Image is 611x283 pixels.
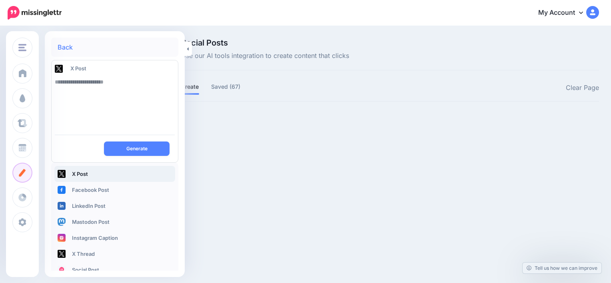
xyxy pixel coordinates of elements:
img: menu.png [18,44,26,51]
a: Instagram Caption [54,230,175,246]
a: My Account [530,3,599,23]
a: X Thread [54,246,175,262]
img: twitter-square.png [58,170,66,178]
img: logo-square.png [58,266,66,274]
a: Mastodon Post [54,214,175,230]
button: Generate [104,141,170,156]
a: Create [181,82,199,92]
span: X Post [70,65,86,72]
img: mastodon-square.png [58,218,66,226]
a: Social Post [54,262,175,278]
span: Use our AI tools integration to create content that clicks [181,51,349,61]
a: X Post [54,166,175,182]
a: Back [58,44,73,50]
a: Tell us how we can improve [523,263,601,273]
a: Facebook Post [54,182,175,198]
img: instagram-square.png [58,234,66,242]
img: facebook-square.png [58,186,66,194]
a: Saved (67) [211,82,241,92]
a: Clear Page [566,83,599,93]
img: twitter-square.png [58,250,66,258]
span: Social Posts [181,39,349,47]
img: Missinglettr [8,6,62,20]
img: twitter-square.png [55,65,63,73]
a: LinkedIn Post [54,198,175,214]
img: linkedin-square.png [58,202,66,210]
